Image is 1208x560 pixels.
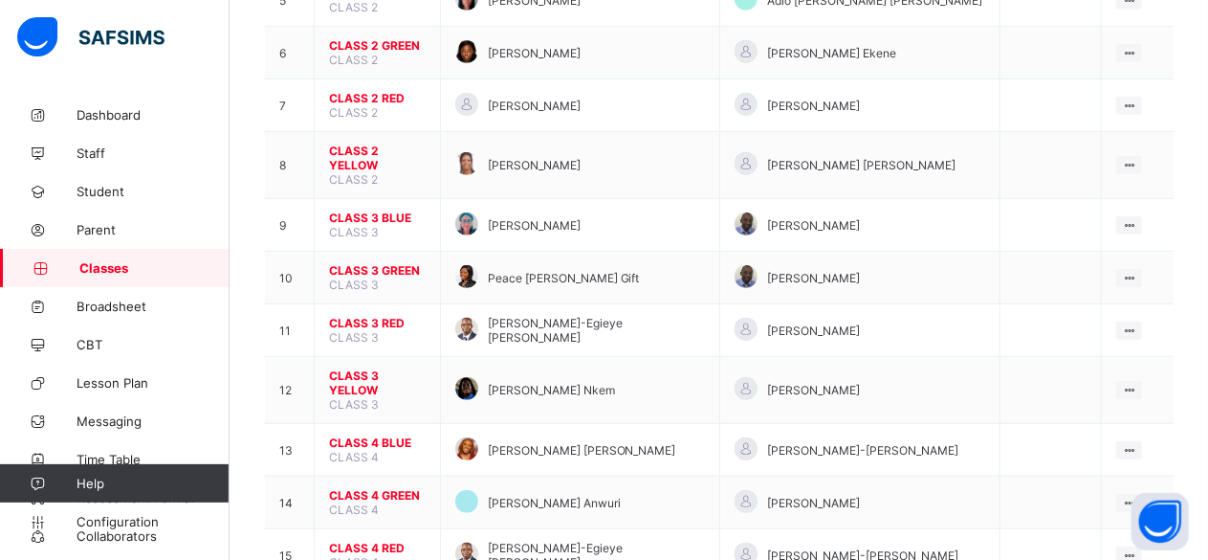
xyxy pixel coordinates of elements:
[329,397,379,412] span: CLASS 3
[1131,493,1189,550] button: Open asap
[329,105,378,120] span: CLASS 2
[329,316,426,330] span: CLASS 3 RED
[77,299,230,314] span: Broadsheet
[767,271,860,285] span: [PERSON_NAME]
[265,27,315,79] td: 6
[329,503,379,517] span: CLASS 4
[77,184,230,199] span: Student
[77,514,229,529] span: Configuration
[488,218,581,233] span: [PERSON_NAME]
[767,99,860,113] span: [PERSON_NAME]
[488,46,581,60] span: [PERSON_NAME]
[265,199,315,252] td: 9
[329,541,426,555] span: CLASS 4 RED
[329,172,378,187] span: CLASS 2
[77,476,229,491] span: Help
[329,330,379,345] span: CLASS 3
[77,375,230,391] span: Lesson Plan
[488,316,706,345] span: [PERSON_NAME]-Egieye [PERSON_NAME]
[767,383,860,397] span: [PERSON_NAME]
[77,146,230,161] span: Staff
[265,424,315,477] td: 13
[265,79,315,132] td: 7
[329,53,378,67] span: CLASS 2
[265,252,315,304] td: 10
[329,488,426,503] span: CLASS 4 GREEN
[767,496,860,510] span: [PERSON_NAME]
[329,450,379,464] span: CLASS 4
[488,496,621,510] span: [PERSON_NAME] Anwuri
[488,158,581,172] span: [PERSON_NAME]
[265,477,315,529] td: 14
[767,443,958,458] span: [PERSON_NAME]-[PERSON_NAME]
[265,132,315,199] td: 8
[767,46,896,60] span: [PERSON_NAME] Ekene
[77,222,230,237] span: Parent
[329,91,426,105] span: CLASS 2 RED
[488,271,640,285] span: Peace [PERSON_NAME] Gift
[77,414,230,429] span: Messaging
[329,144,426,172] span: CLASS 2 YELLOW
[77,337,230,352] span: CBT
[329,369,426,397] span: CLASS 3 YELLOW
[329,211,426,225] span: CLASS 3 BLUE
[488,99,581,113] span: [PERSON_NAME]
[77,107,230,123] span: Dashboard
[488,383,615,397] span: [PERSON_NAME] Nkem
[17,17,165,57] img: safsims
[79,260,230,276] span: Classes
[767,218,860,233] span: [PERSON_NAME]
[488,443,676,458] span: [PERSON_NAME] [PERSON_NAME]
[329,225,379,239] span: CLASS 3
[77,452,230,467] span: Time Table
[329,436,426,450] span: CLASS 4 BLUE
[329,278,379,292] span: CLASS 3
[767,324,860,338] span: [PERSON_NAME]
[265,357,315,424] td: 12
[265,304,315,357] td: 11
[329,38,426,53] span: CLASS 2 GREEN
[767,158,955,172] span: [PERSON_NAME] [PERSON_NAME]
[329,263,426,278] span: CLASS 3 GREEN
